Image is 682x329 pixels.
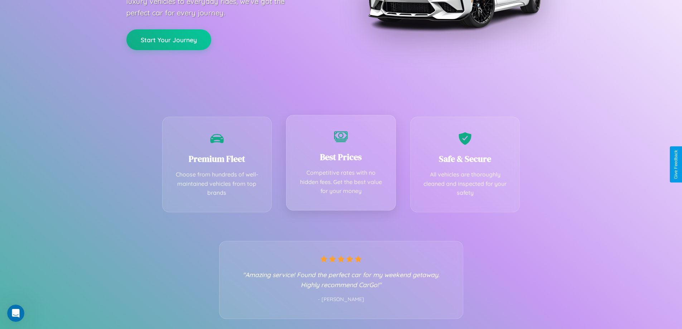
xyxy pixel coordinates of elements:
p: Choose from hundreds of well-maintained vehicles from top brands [173,170,261,198]
iframe: Intercom live chat [7,305,24,322]
p: All vehicles are thoroughly cleaned and inspected for your safety [421,170,509,198]
h3: Safe & Secure [421,153,509,165]
h3: Premium Fleet [173,153,261,165]
div: Give Feedback [673,150,678,179]
p: - [PERSON_NAME] [234,295,449,304]
h3: Best Prices [297,151,385,163]
p: "Amazing service! Found the perfect car for my weekend getaway. Highly recommend CarGo!" [234,270,449,290]
p: Competitive rates with no hidden fees. Get the best value for your money [297,168,385,196]
button: Start Your Journey [126,29,211,50]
